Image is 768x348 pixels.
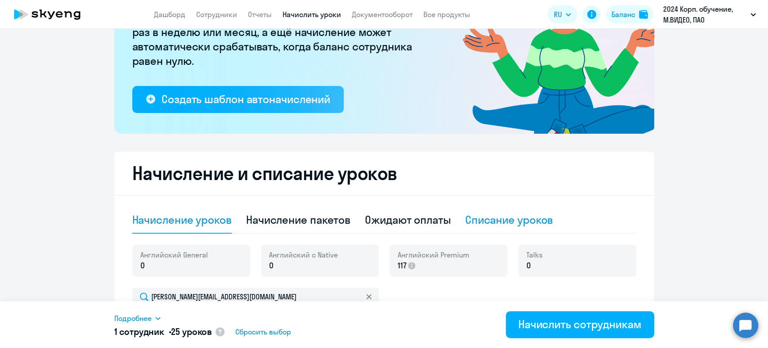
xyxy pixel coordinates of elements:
[663,4,747,25] p: 2024 Корп. обучение, М.ВИДЕО, ПАО
[526,260,531,271] span: 0
[114,313,152,324] span: Подробнее
[423,10,470,19] a: Все продукты
[526,250,543,260] span: Talks
[132,86,344,113] button: Создать шаблон автоначислений
[506,311,654,338] button: Начислить сотрудникам
[283,10,341,19] a: Начислить уроки
[171,326,212,337] span: 25 уроков
[398,260,407,271] span: 117
[132,163,636,184] h2: Начисление и списание уроков
[246,212,350,227] div: Начисление пакетов
[465,212,553,227] div: Списание уроков
[659,4,760,25] button: 2024 Корп. обучение, М.ВИДЕО, ПАО
[269,250,338,260] span: Английский с Native
[196,10,237,19] a: Сотрудники
[248,10,272,19] a: Отчеты
[611,9,635,20] div: Баланс
[140,260,145,271] span: 0
[235,326,291,337] span: Сбросить выбор
[398,250,469,260] span: Английский Premium
[132,288,379,306] input: Поиск по имени, email, продукту или статусу
[162,92,330,106] div: Создать шаблон автоначислений
[154,10,185,19] a: Дашборд
[140,250,208,260] span: Английский General
[548,5,577,23] button: RU
[554,9,562,20] span: RU
[132,212,232,227] div: Начисление уроков
[639,10,648,19] img: balance
[365,212,451,227] div: Ожидают оплаты
[606,5,653,23] button: Балансbalance
[269,260,274,271] span: 0
[352,10,413,19] a: Документооборот
[114,325,212,338] h5: 1 сотрудник •
[518,317,642,331] div: Начислить сотрудникам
